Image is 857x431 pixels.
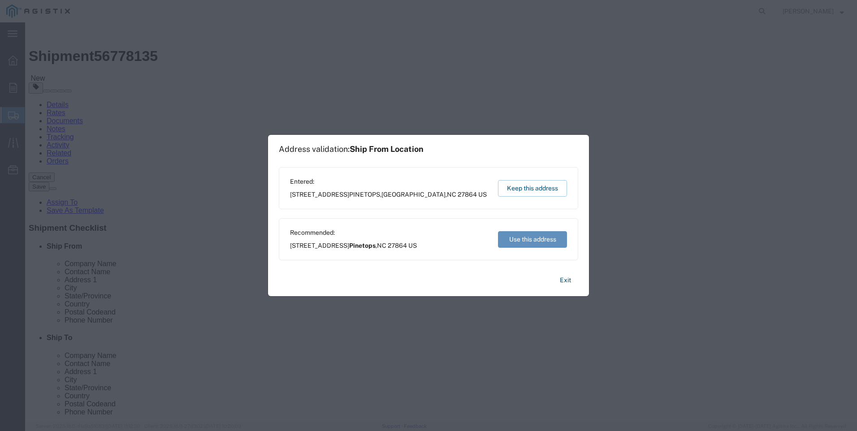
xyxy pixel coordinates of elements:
span: NC [447,191,456,198]
span: Pinetops [349,242,376,249]
span: NC [377,242,386,249]
button: Keep this address [498,180,567,197]
h1: Address validation: [279,144,424,154]
span: [STREET_ADDRESS] , [290,190,487,199]
span: US [478,191,487,198]
span: [STREET_ADDRESS] , [290,241,417,250]
span: Entered: [290,177,487,186]
span: Recommended: [290,228,417,237]
button: Exit [553,272,578,288]
span: 27864 [458,191,477,198]
span: US [408,242,417,249]
span: Ship From Location [350,144,424,154]
span: PINETOPS,[GEOGRAPHIC_DATA] [349,191,446,198]
span: 27864 [388,242,407,249]
button: Use this address [498,231,567,248]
